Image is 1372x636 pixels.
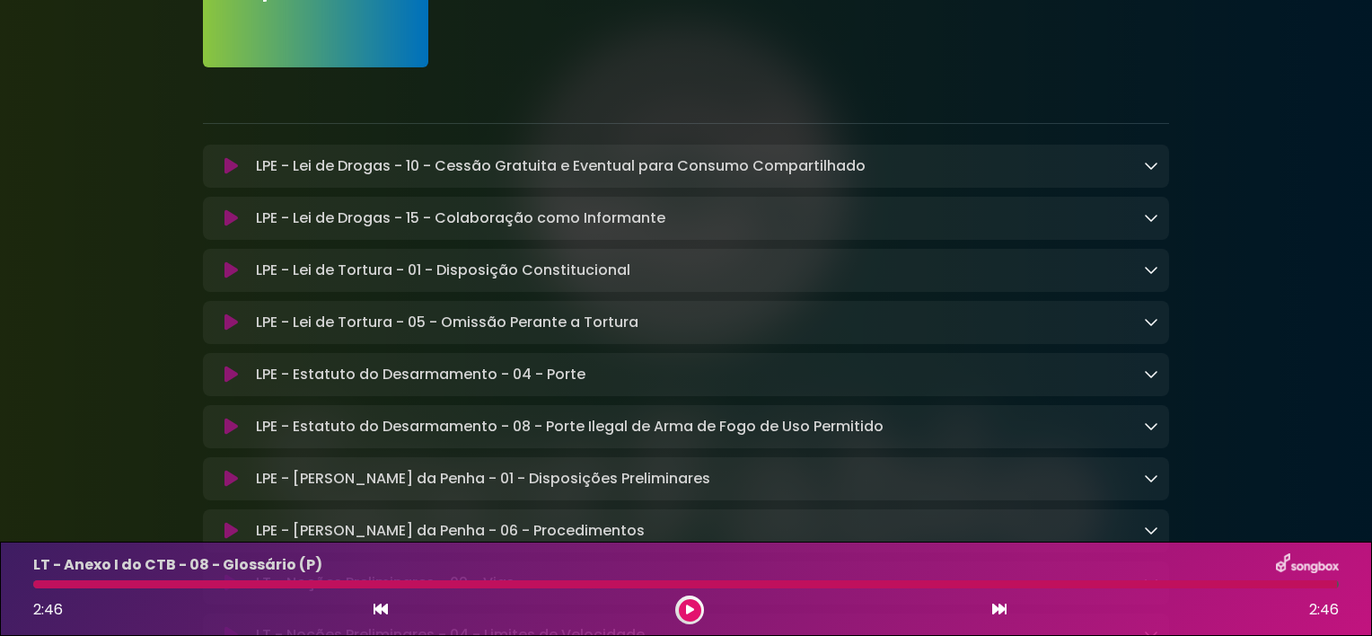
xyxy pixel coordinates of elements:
p: LPE - [PERSON_NAME] da Penha - 01 - Disposições Preliminares [256,468,710,490]
p: LPE - Lei de Drogas - 10 - Cessão Gratuita e Eventual para Consumo Compartilhado [256,155,866,177]
p: LPE - Estatuto do Desarmamento - 04 - Porte [256,364,585,385]
p: LPE - Lei de Tortura - 01 - Disposição Constitucional [256,260,630,281]
p: LPE - Estatuto do Desarmamento - 08 - Porte Ilegal de Arma de Fogo de Uso Permitido [256,416,884,437]
p: LPE - [PERSON_NAME] da Penha - 06 - Procedimentos [256,520,645,542]
p: LT - Anexo I do CTB - 08 - Glossário (P) [33,554,322,576]
p: LPE - Lei de Drogas - 15 - Colaboração como Informante [256,208,665,229]
img: songbox-logo-white.png [1276,553,1339,577]
span: 2:46 [33,599,63,620]
span: 2:46 [1309,599,1339,621]
p: LPE - Lei de Tortura - 05 - Omissão Perante a Tortura [256,312,638,333]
